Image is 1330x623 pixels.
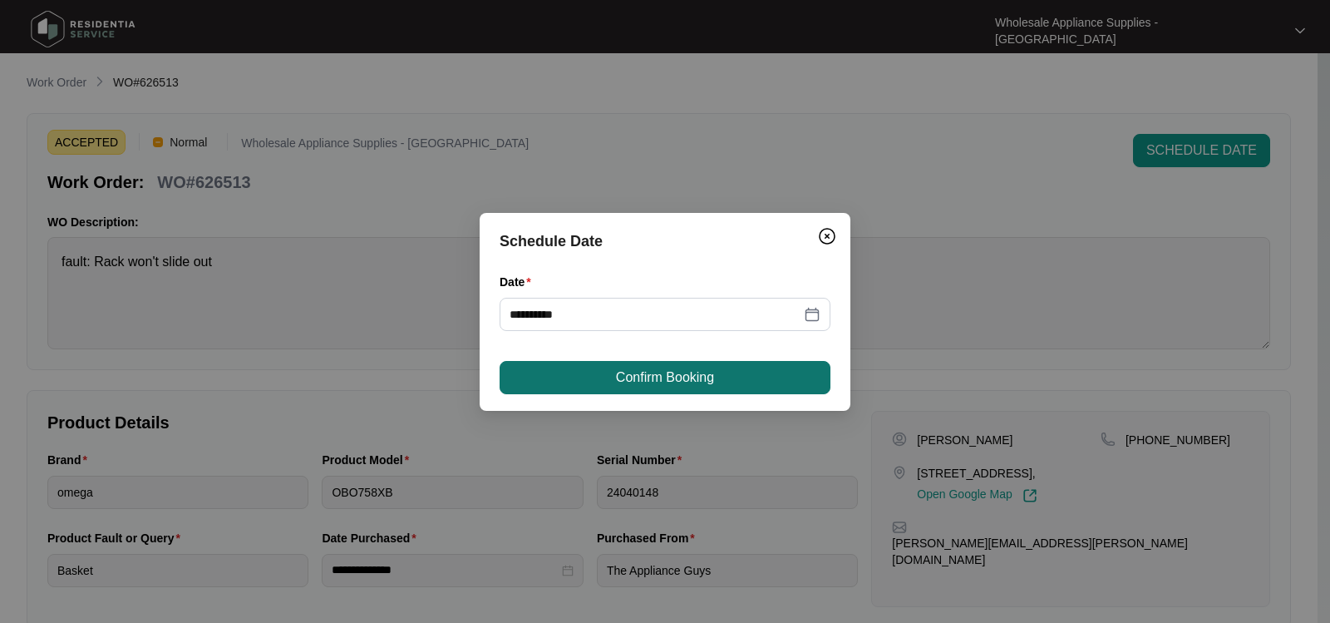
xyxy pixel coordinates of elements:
input: Date [510,305,800,324]
span: Confirm Booking [616,368,714,388]
button: Close [814,223,840,250]
img: closeCircle [817,226,837,246]
div: Schedule Date [500,230,830,253]
button: Confirm Booking [500,361,830,394]
label: Date [500,274,538,290]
